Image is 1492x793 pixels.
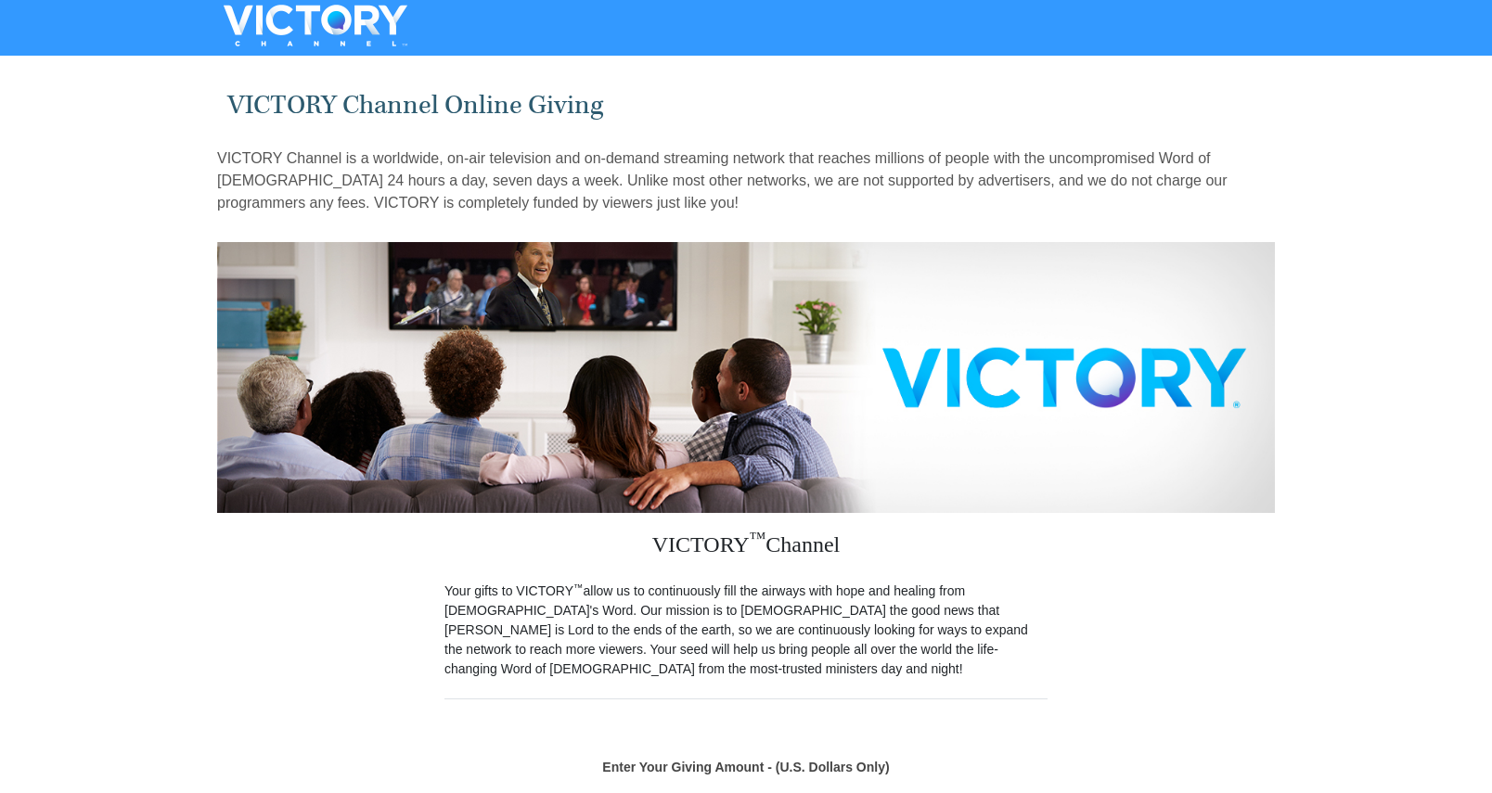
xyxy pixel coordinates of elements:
sup: ™ [573,582,584,593]
h3: VICTORY Channel [444,513,1048,582]
strong: Enter Your Giving Amount - (U.S. Dollars Only) [602,760,889,774]
sup: ™ [750,529,766,547]
img: VICTORYTHON - VICTORY Channel [199,5,431,46]
p: Your gifts to VICTORY allow us to continuously fill the airways with hope and healing from [DEMOG... [444,582,1048,679]
h1: VICTORY Channel Online Giving [227,90,1266,121]
p: VICTORY Channel is a worldwide, on-air television and on-demand streaming network that reaches mi... [217,147,1275,214]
